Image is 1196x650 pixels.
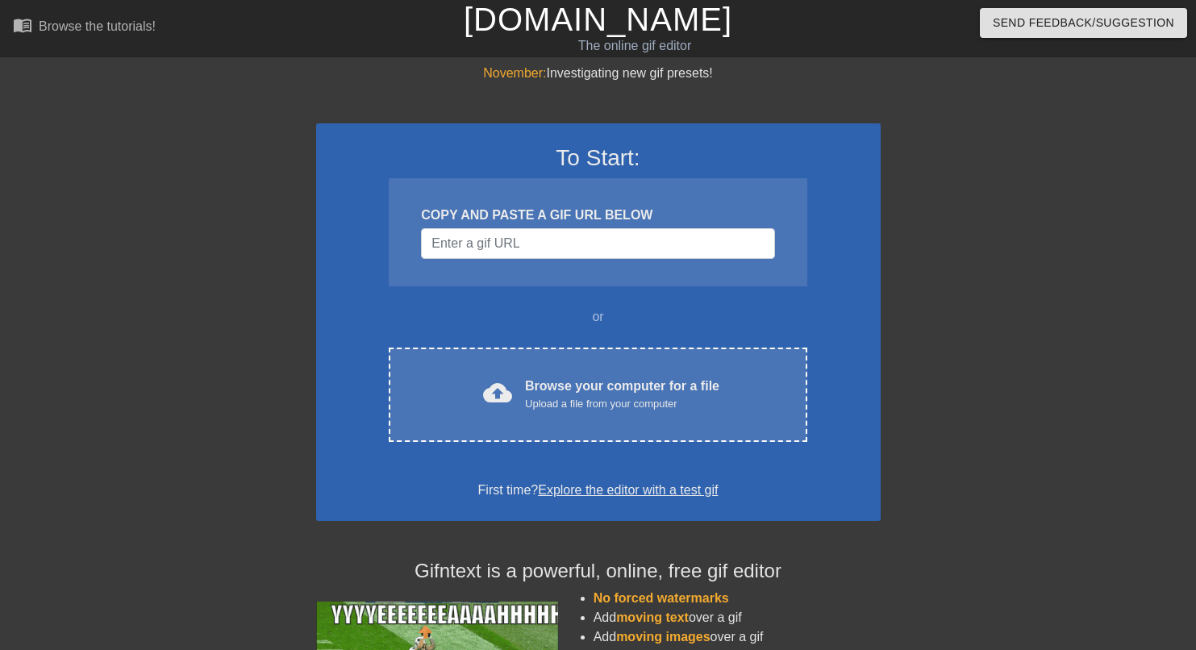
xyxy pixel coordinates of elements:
[483,378,512,407] span: cloud_upload
[594,591,729,605] span: No forced watermarks
[594,627,881,647] li: Add over a gif
[993,13,1174,33] span: Send Feedback/Suggestion
[421,206,774,225] div: COPY AND PASTE A GIF URL BELOW
[39,19,156,33] div: Browse the tutorials!
[406,36,862,56] div: The online gif editor
[525,377,719,412] div: Browse your computer for a file
[525,396,719,412] div: Upload a file from your computer
[358,307,839,327] div: or
[616,610,689,624] span: moving text
[464,2,732,37] a: [DOMAIN_NAME]
[316,560,881,583] h4: Gifntext is a powerful, online, free gif editor
[13,15,156,40] a: Browse the tutorials!
[980,8,1187,38] button: Send Feedback/Suggestion
[616,630,710,644] span: moving images
[483,66,546,80] span: November:
[594,608,881,627] li: Add over a gif
[538,483,718,497] a: Explore the editor with a test gif
[316,64,881,83] div: Investigating new gif presets!
[421,228,774,259] input: Username
[337,144,860,172] h3: To Start:
[13,15,32,35] span: menu_book
[337,481,860,500] div: First time?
